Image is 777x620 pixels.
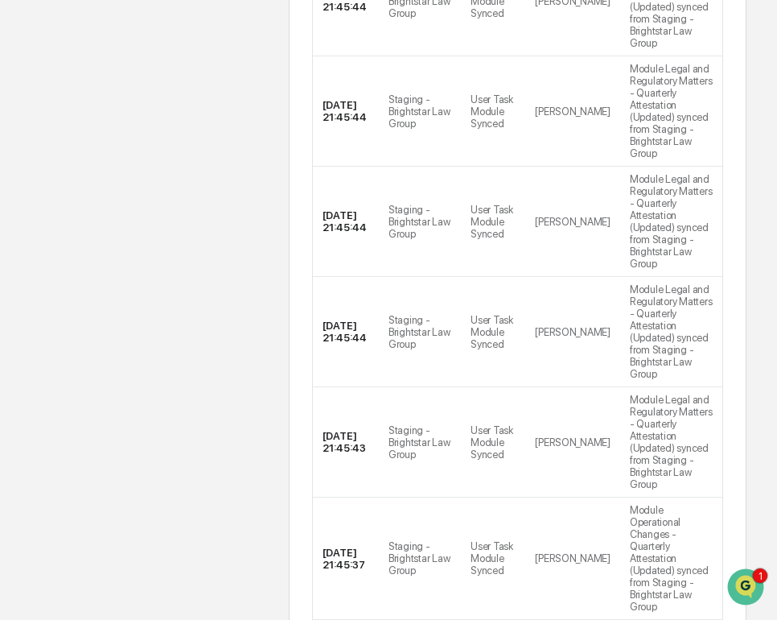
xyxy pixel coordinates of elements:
td: Staging - Brightstar Law Group [379,387,461,498]
td: Module Legal and Regulatory Matters - Quarterly Attestation (Updated) synced from Staging - Brigh... [620,277,722,387]
td: [DATE] 21:45:44 [313,167,379,277]
td: [PERSON_NAME] [525,387,620,498]
span: Preclearance [32,329,104,345]
td: Module Legal and Regulatory Matters - Quarterly Attestation (Updated) synced from Staging - Brigh... [620,167,722,277]
img: Mark Michael Astarita [16,204,42,229]
span: Data Lookup [32,360,101,376]
td: [PERSON_NAME] [525,167,620,277]
td: Module Legal and Regulatory Matters - Quarterly Attestation (Updated) synced from Staging - Brigh... [620,56,722,167]
span: • [134,219,139,232]
td: Staging - Brightstar Law Group [379,277,461,387]
td: [PERSON_NAME] [525,277,620,387]
td: User Task Module Synced [461,56,525,167]
span: [PERSON_NAME] [50,262,130,275]
td: Staging - Brightstar Law Group [379,56,461,167]
span: [DATE] [142,262,175,275]
span: [DATE] [142,219,175,232]
img: 8933085812038_c878075ebb4cc5468115_72.jpg [34,123,63,152]
img: 1746055101610-c473b297-6a78-478c-a979-82029cc54cd1 [32,220,45,233]
td: [DATE] 21:45:37 [313,498,379,620]
a: 🔎Data Lookup [10,353,108,382]
div: Past conversations [16,179,108,192]
img: Cece Ferraez [16,247,42,273]
span: Pylon [160,399,195,411]
button: Start new chat [273,128,293,147]
span: [PERSON_NAME] [50,219,130,232]
td: [PERSON_NAME] [525,56,620,167]
a: Powered byPylon [113,399,195,411]
td: Module Operational Changes - Quarterly Attestation (Updated) synced from Staging - Brightstar Law... [620,498,722,620]
td: [PERSON_NAME] [525,498,620,620]
a: 🖐️Preclearance [10,323,110,352]
td: User Task Module Synced [461,167,525,277]
span: • [134,262,139,275]
span: Attestations [133,329,199,345]
img: 1746055101610-c473b297-6a78-478c-a979-82029cc54cd1 [16,123,45,152]
div: 🖐️ [16,331,29,344]
td: [DATE] 21:45:44 [313,56,379,167]
div: Start new chat [72,123,264,139]
td: User Task Module Synced [461,277,525,387]
td: Module Legal and Regulatory Matters - Quarterly Attestation (Updated) synced from Staging - Brigh... [620,387,722,498]
td: [DATE] 21:45:43 [313,387,379,498]
p: How can we help? [16,34,293,60]
td: Staging - Brightstar Law Group [379,167,461,277]
div: 🗄️ [117,331,129,344]
iframe: Open customer support [726,567,769,610]
td: Staging - Brightstar Law Group [379,498,461,620]
button: See all [249,176,293,195]
td: [DATE] 21:45:44 [313,277,379,387]
td: User Task Module Synced [461,498,525,620]
a: 🗄️Attestations [110,323,206,352]
div: 🔎 [16,362,29,374]
td: User Task Module Synced [461,387,525,498]
div: We're available if you need us! [72,139,221,152]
